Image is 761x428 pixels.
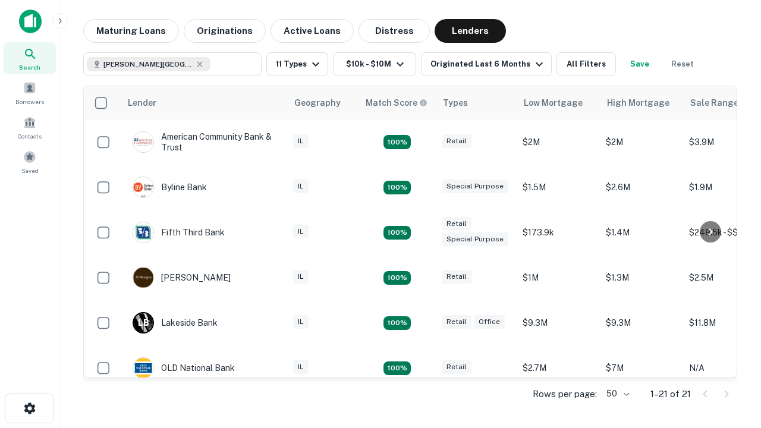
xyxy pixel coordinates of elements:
[266,52,328,76] button: 11 Types
[602,385,631,402] div: 50
[621,52,659,76] button: Save your search to get updates of matches that match your search criteria.
[533,387,597,401] p: Rows per page:
[556,52,616,76] button: All Filters
[442,134,471,148] div: Retail
[436,86,517,119] th: Types
[133,177,207,198] div: Byline Bank
[690,96,738,110] div: Sale Range
[293,270,309,284] div: IL
[271,19,354,43] button: Active Loans
[421,52,552,76] button: Originated Last 6 Months
[383,361,411,376] div: Matching Properties: 2, hasApolloMatch: undefined
[600,210,683,255] td: $1.4M
[442,232,508,246] div: Special Purpose
[293,180,309,193] div: IL
[293,225,309,238] div: IL
[293,315,309,329] div: IL
[600,255,683,300] td: $1.3M
[702,295,761,352] iframe: Chat Widget
[474,315,505,329] div: Office
[600,86,683,119] th: High Mortgage
[600,300,683,345] td: $9.3M
[435,19,506,43] button: Lenders
[133,222,225,243] div: Fifth Third Bank
[133,267,231,288] div: [PERSON_NAME]
[128,96,156,110] div: Lender
[366,96,425,109] h6: Match Score
[287,86,359,119] th: Geography
[383,271,411,285] div: Matching Properties: 2, hasApolloMatch: undefined
[133,177,153,197] img: picture
[524,96,583,110] div: Low Mortgage
[383,135,411,149] div: Matching Properties: 2, hasApolloMatch: undefined
[133,222,153,243] img: picture
[517,119,600,165] td: $2M
[4,77,56,109] a: Borrowers
[663,52,702,76] button: Reset
[517,86,600,119] th: Low Mortgage
[121,86,287,119] th: Lender
[21,166,39,175] span: Saved
[442,270,471,284] div: Retail
[138,317,149,329] p: L B
[517,165,600,210] td: $1.5M
[15,97,44,106] span: Borrowers
[517,255,600,300] td: $1M
[517,300,600,345] td: $9.3M
[133,312,218,333] div: Lakeside Bank
[442,217,471,231] div: Retail
[293,134,309,148] div: IL
[4,146,56,178] a: Saved
[600,345,683,391] td: $7M
[4,42,56,74] a: Search
[333,52,416,76] button: $10k - $10M
[19,10,42,33] img: capitalize-icon.png
[359,19,430,43] button: Distress
[443,96,468,110] div: Types
[19,62,40,72] span: Search
[359,86,436,119] th: Capitalize uses an advanced AI algorithm to match your search with the best lender. The match sco...
[133,358,153,378] img: picture
[133,131,275,153] div: American Community Bank & Trust
[133,357,235,379] div: OLD National Bank
[517,345,600,391] td: $2.7M
[383,226,411,240] div: Matching Properties: 2, hasApolloMatch: undefined
[430,57,546,71] div: Originated Last 6 Months
[18,131,42,141] span: Contacts
[294,96,341,110] div: Geography
[383,316,411,331] div: Matching Properties: 3, hasApolloMatch: undefined
[442,315,471,329] div: Retail
[4,111,56,143] a: Contacts
[366,96,427,109] div: Capitalize uses an advanced AI algorithm to match your search with the best lender. The match sco...
[133,267,153,288] img: picture
[103,59,193,70] span: [PERSON_NAME][GEOGRAPHIC_DATA], [GEOGRAPHIC_DATA]
[650,387,691,401] p: 1–21 of 21
[600,165,683,210] td: $2.6M
[517,210,600,255] td: $173.9k
[442,180,508,193] div: Special Purpose
[83,19,179,43] button: Maturing Loans
[607,96,669,110] div: High Mortgage
[383,181,411,195] div: Matching Properties: 3, hasApolloMatch: undefined
[184,19,266,43] button: Originations
[600,119,683,165] td: $2M
[133,132,153,152] img: picture
[442,360,471,374] div: Retail
[293,360,309,374] div: IL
